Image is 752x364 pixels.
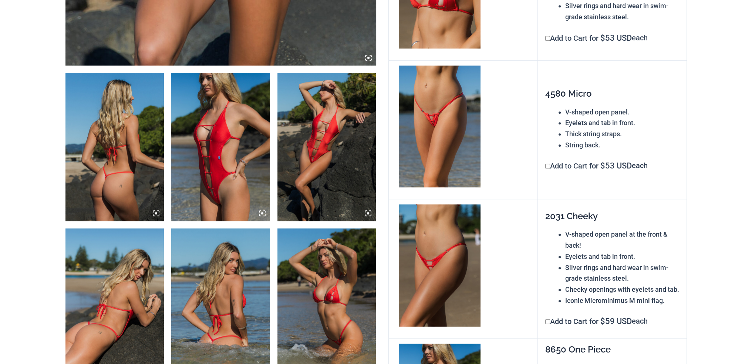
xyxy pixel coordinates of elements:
li: Thick string straps. [565,128,680,140]
input: Add to Cart for$53 USD each [545,36,550,41]
img: Link Tangello 4580 Micro [399,66,480,187]
span: 4580 Micro [545,88,591,99]
label: Add to Cart for [545,317,648,326]
li: V-shaped open panel. [565,107,680,118]
span: each [632,160,648,171]
span: 53 USD [600,33,632,44]
span: 2031 Cheeky [545,211,598,221]
img: Link Tangello 2031 Cheeky [399,204,480,326]
span: 59 USD [600,316,632,327]
li: Cheeky openings with eyelets and tab. [565,284,680,295]
li: Eyelets and tab in front. [565,251,680,262]
img: Link Tangello 8650 One Piece Monokini [277,73,376,221]
span: $ [600,33,605,43]
span: each [632,316,648,327]
label: Add to Cart for [545,34,648,43]
li: Silver rings and hard wear in swim-grade stainless steel. [565,262,680,284]
span: $ [600,317,605,326]
input: Add to Cart for$59 USD each [545,319,550,324]
span: $ [600,161,605,170]
li: String back. [565,140,680,151]
li: Silver rings and hard wear in swim-grade stainless steel. [565,0,680,22]
img: Link Tangello 8650 One Piece Monokini [171,73,270,221]
label: Add to Cart for [545,161,648,170]
img: Link Tangello 8650 One Piece Monokini [65,73,164,221]
input: Add to Cart for$53 USD each [545,164,550,168]
li: Iconic Microminimus M mini flag. [565,295,680,306]
span: 53 USD [600,160,632,171]
span: 8650 One Piece [545,344,611,355]
li: Eyelets and tab in front. [565,117,680,128]
span: each [632,33,648,44]
li: V-shaped open panel at the front & back! [565,229,680,251]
